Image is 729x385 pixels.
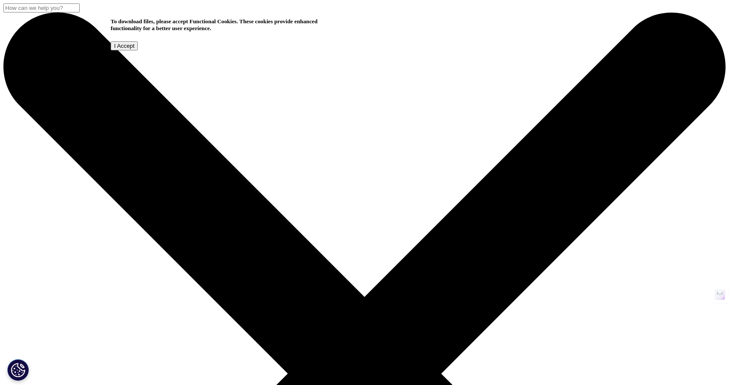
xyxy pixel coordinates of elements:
button: Cookie-instellingen [7,359,29,381]
input: I Accept [111,41,138,50]
input: Search [3,3,80,12]
h5: To download files, please accept Functional Cookies. These cookies provide enhanced functionality... [111,18,320,32]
